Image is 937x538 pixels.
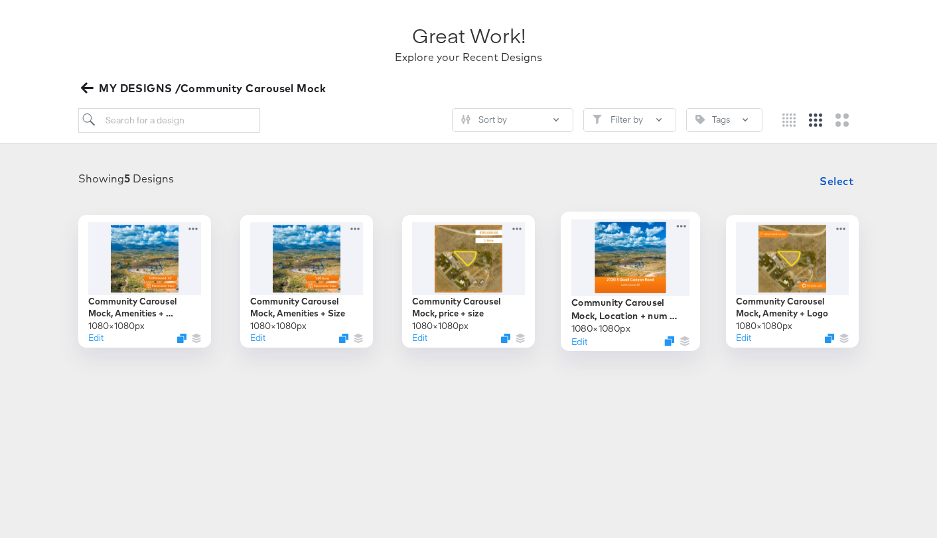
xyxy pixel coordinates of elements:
div: Community Carousel Mock, Amenity + Logo1080×1080pxEditDuplicate [726,215,859,348]
button: TagTags [686,108,762,132]
button: Edit [736,332,751,344]
div: Community Carousel Mock, Amenity + Logo [736,295,849,320]
button: Select [814,168,859,194]
span: Select [820,172,853,190]
div: Community Carousel Mock, Amenities + Size [250,295,363,320]
button: FilterFilter by [583,108,676,132]
div: Community Carousel Mock, Location + num beds [571,296,690,322]
button: Edit [412,332,427,344]
span: MY DESIGNS /Community Carousel Mock [84,79,326,98]
svg: Tag [695,115,705,124]
svg: Sliders [461,115,470,124]
svg: Duplicate [501,334,510,343]
input: Search for a design [78,108,260,133]
button: Edit [250,332,265,344]
div: 1080 × 1080 px [736,320,792,332]
div: 1080 × 1080 px [571,322,630,334]
svg: Small grid [782,113,796,127]
svg: Large grid [835,113,849,127]
button: SlidersSort by [452,108,573,132]
div: Great Work! [412,21,526,50]
svg: Duplicate [664,336,674,346]
div: Community Carousel Mock, Amenities + Location [88,295,201,320]
strong: 5 [124,172,130,185]
button: MY DESIGNS /Community Carousel Mock [78,79,331,98]
div: Showing Designs [78,171,174,186]
div: Community Carousel Mock, Amenities + Size1080×1080pxEditDuplicate [240,215,373,348]
svg: Duplicate [339,334,348,343]
div: 1080 × 1080 px [88,320,145,332]
div: Community Carousel Mock, Location + num beds1080×1080pxEditDuplicate [561,212,700,351]
div: Community Carousel Mock, price + size1080×1080pxEditDuplicate [402,215,535,348]
button: Edit [571,334,587,347]
div: 1080 × 1080 px [412,320,468,332]
button: Edit [88,332,104,344]
div: Community Carousel Mock, Amenities + Location1080×1080pxEditDuplicate [78,215,211,348]
div: Community Carousel Mock, price + size [412,295,525,320]
svg: Medium grid [809,113,822,127]
div: 1080 × 1080 px [250,320,307,332]
svg: Duplicate [177,334,186,343]
svg: Filter [593,115,602,124]
svg: Duplicate [825,334,834,343]
div: Explore your Recent Designs [395,50,542,65]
